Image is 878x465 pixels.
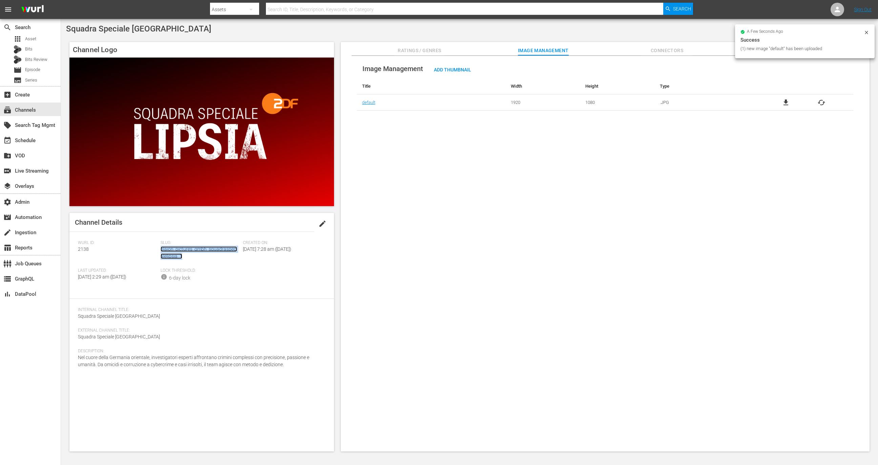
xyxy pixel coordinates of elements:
span: DataPool [3,290,12,298]
span: External Channel Title: [78,328,322,333]
span: Squadra Speciale [GEOGRAPHIC_DATA] [78,334,160,339]
span: [DATE] 2:29 am ([DATE]) [78,274,126,280]
button: Search [663,3,693,15]
span: Add Thumbnail [428,67,477,72]
span: Slug: [161,240,240,246]
button: cached [817,98,825,107]
span: Overlays [3,182,12,190]
span: 2138 [78,246,89,252]
span: a few seconds ago [747,29,783,35]
span: Search [673,3,691,15]
div: Bits Review [14,56,22,64]
span: Episode [14,66,22,74]
span: Create [3,91,12,99]
span: Squadra Speciale [GEOGRAPHIC_DATA] [66,24,211,34]
span: Internal Channel Title: [78,307,322,313]
span: Bits Review [25,56,47,63]
span: Description: [78,349,322,354]
td: 1080 [580,94,655,111]
div: 6-day lock [169,274,190,282]
span: Live Streaming [3,167,12,175]
span: Image Management [362,65,423,73]
a: Sign Out [854,7,872,12]
span: Schedule [3,136,12,145]
span: menu [4,5,12,14]
span: GraphQL [3,275,12,283]
td: .JPG [655,94,754,111]
th: Title [357,78,506,94]
span: VOD [3,152,12,160]
span: [DATE] 7:28 am ([DATE]) [243,246,291,252]
span: Nel cuore della Germania orientale, investigatori esperti affrontano crimini complessi con precis... [78,355,309,367]
span: Channels [3,106,12,114]
div: Bits [14,45,22,53]
span: Search [3,23,12,31]
span: Created On: [243,240,322,246]
span: Image Management [518,46,569,55]
span: Squadra Speciale [GEOGRAPHIC_DATA] [78,313,160,319]
span: Episode [25,66,40,73]
span: Asset [14,35,22,43]
span: Job Queues [3,260,12,268]
th: Type [655,78,754,94]
button: edit [314,216,331,232]
th: Height [580,78,655,94]
span: Search Tag Mgmt [3,121,12,129]
img: Squadra Speciale Lipsia [69,58,334,206]
a: plaion_pictures_gmbh_squadraspecialelipsia_1 [161,246,237,259]
span: Asset [25,36,36,42]
span: Lock Threshold: [161,268,240,273]
span: Channel Details [75,218,122,226]
a: default [362,100,375,105]
span: Reports [3,244,12,252]
span: Connectors [642,46,692,55]
span: Series [25,77,37,84]
span: Ingestion [3,228,12,237]
h4: Channel Logo [69,42,334,58]
a: file_download [782,98,790,107]
span: info [161,273,167,280]
th: Width [506,78,580,94]
span: Ratings / Genres [394,46,445,55]
span: Admin [3,198,12,206]
span: edit [318,220,327,228]
span: Automation [3,213,12,221]
span: Bits [25,46,33,52]
div: Success [740,36,869,44]
span: Last Updated: [78,268,157,273]
td: 1920 [506,94,580,111]
div: (1) new image "default" has been uploaded [740,45,862,52]
span: Series [14,76,22,84]
img: ans4CAIJ8jUAAAAAAAAAAAAAAAAAAAAAAAAgQb4GAAAAAAAAAAAAAAAAAAAAAAAAJMjXAAAAAAAAAAAAAAAAAAAAAAAAgAT5G... [16,2,49,18]
button: Add Thumbnail [428,63,477,75]
span: Wurl ID: [78,240,157,246]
